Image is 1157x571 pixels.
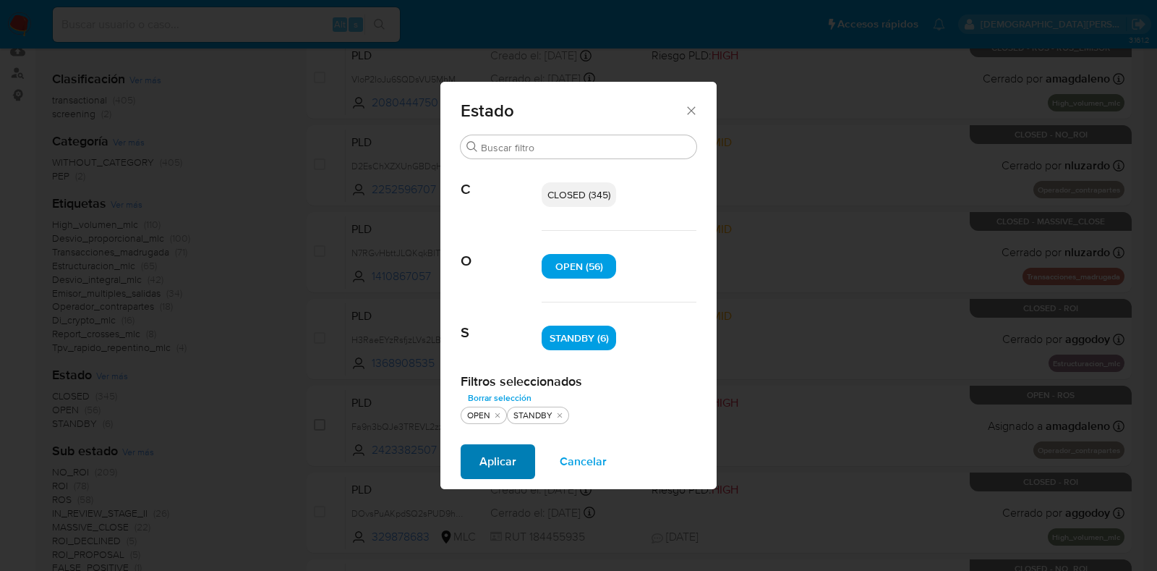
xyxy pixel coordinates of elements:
div: STANDBY [511,410,555,422]
button: Borrar selección [461,389,539,407]
div: CLOSED (345) [542,182,616,207]
span: Borrar selección [468,391,531,405]
button: Cerrar [684,103,697,117]
span: Estado [461,102,684,119]
button: Cancelar [541,444,626,479]
span: Cancelar [560,446,607,478]
button: Buscar [466,141,478,153]
div: STANDBY (6) [542,326,616,350]
span: O [461,231,542,270]
span: S [461,303,542,342]
span: CLOSED (345) [547,187,610,202]
button: Aplicar [461,444,535,479]
div: OPEN (56) [542,254,616,279]
span: STANDBY (6) [550,331,609,345]
button: quitar OPEN [492,410,503,421]
span: C [461,159,542,198]
input: Buscar filtro [481,141,691,154]
h2: Filtros seleccionados [461,373,696,389]
button: quitar STANDBY [554,410,565,421]
div: OPEN [464,410,493,422]
span: Aplicar [479,446,516,478]
span: OPEN (56) [555,259,603,274]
